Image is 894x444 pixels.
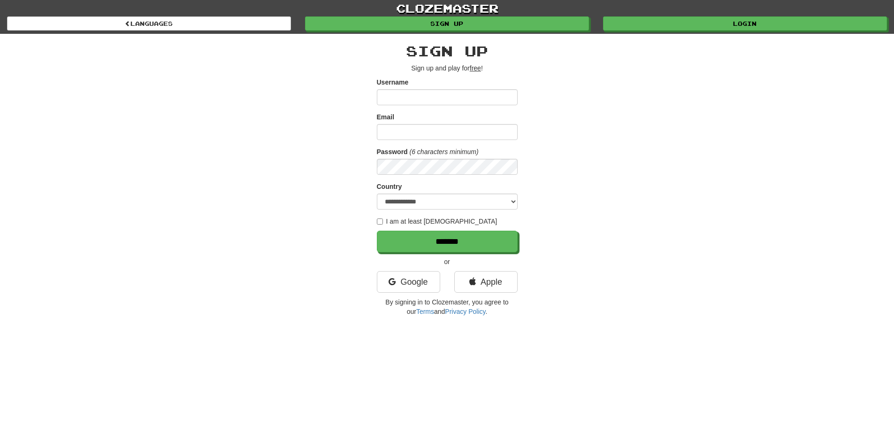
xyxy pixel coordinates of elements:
input: I am at least [DEMOGRAPHIC_DATA] [377,218,383,225]
label: Email [377,112,394,122]
label: I am at least [DEMOGRAPHIC_DATA] [377,217,497,226]
a: Languages [7,16,291,31]
em: (6 characters minimum) [410,148,479,156]
p: Sign up and play for ! [377,63,518,73]
p: By signing in to Clozemaster, you agree to our and . [377,297,518,316]
a: Privacy Policy [445,308,485,315]
label: Country [377,182,402,191]
a: Sign up [305,16,589,31]
label: Username [377,78,409,87]
a: Login [603,16,887,31]
a: Google [377,271,440,293]
label: Password [377,147,408,156]
h2: Sign up [377,43,518,59]
a: Apple [454,271,518,293]
u: free [470,64,481,72]
p: or [377,257,518,266]
a: Terms [416,308,434,315]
